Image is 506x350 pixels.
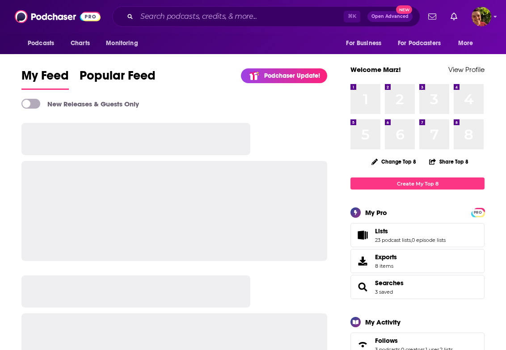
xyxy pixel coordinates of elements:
[392,35,454,52] button: open menu
[447,9,461,24] a: Show notifications dropdown
[350,65,401,74] a: Welcome Marz!
[375,253,397,261] span: Exports
[425,9,440,24] a: Show notifications dropdown
[375,289,393,295] a: 3 saved
[354,255,371,267] span: Exports
[472,7,491,26] button: Show profile menu
[429,153,469,170] button: Share Top 8
[396,5,412,14] span: New
[375,237,411,243] a: 23 podcast lists
[106,37,138,50] span: Monitoring
[137,9,344,24] input: Search podcasts, credits, & more...
[354,229,371,241] a: Lists
[452,35,485,52] button: open menu
[15,8,101,25] img: Podchaser - Follow, Share and Rate Podcasts
[100,35,149,52] button: open menu
[411,237,412,243] span: ,
[458,37,473,50] span: More
[366,156,422,167] button: Change Top 8
[71,37,90,50] span: Charts
[80,68,156,89] span: Popular Feed
[264,72,320,80] p: Podchaser Update!
[375,227,388,235] span: Lists
[367,11,413,22] button: Open AdvancedNew
[365,318,401,326] div: My Activity
[375,337,453,345] a: Follows
[472,7,491,26] img: User Profile
[354,281,371,293] a: Searches
[472,7,491,26] span: Logged in as Marz
[21,68,69,89] span: My Feed
[21,99,139,109] a: New Releases & Guests Only
[365,208,387,217] div: My Pro
[28,37,54,50] span: Podcasts
[375,227,446,235] a: Lists
[472,209,483,216] span: PRO
[350,223,485,247] span: Lists
[350,177,485,190] a: Create My Top 8
[346,37,381,50] span: For Business
[375,263,397,269] span: 8 items
[472,209,483,215] a: PRO
[448,65,485,74] a: View Profile
[65,35,95,52] a: Charts
[398,37,441,50] span: For Podcasters
[344,11,360,22] span: ⌘ K
[112,6,420,27] div: Search podcasts, credits, & more...
[375,337,398,345] span: Follows
[21,68,69,90] a: My Feed
[340,35,392,52] button: open menu
[350,249,485,273] a: Exports
[371,14,409,19] span: Open Advanced
[350,275,485,299] span: Searches
[21,35,66,52] button: open menu
[375,279,404,287] a: Searches
[80,68,156,90] a: Popular Feed
[412,237,446,243] a: 0 episode lists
